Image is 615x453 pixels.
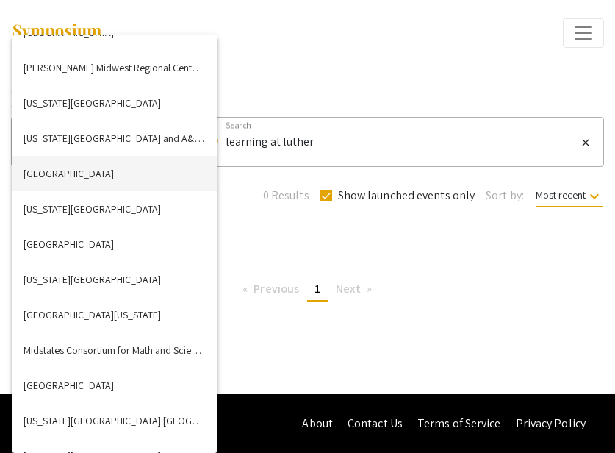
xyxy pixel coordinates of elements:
button: [GEOGRAPHIC_DATA][US_STATE] [12,297,217,332]
button: Midstates Consortium for Math and Science [12,332,217,368]
button: [US_STATE][GEOGRAPHIC_DATA] and A&M - [GEOGRAPHIC_DATA] [12,121,217,156]
button: [US_STATE][GEOGRAPHIC_DATA] [GEOGRAPHIC_DATA] [12,403,217,438]
button: [PERSON_NAME] Midwest Regional Center of Excellence (LSMRCE) [12,50,217,85]
button: [US_STATE][GEOGRAPHIC_DATA] [12,262,217,297]
button: [GEOGRAPHIC_DATA] [12,226,217,262]
button: [GEOGRAPHIC_DATA] [12,156,217,191]
button: [US_STATE][GEOGRAPHIC_DATA] [12,191,217,226]
button: [US_STATE][GEOGRAPHIC_DATA] [12,85,217,121]
button: [GEOGRAPHIC_DATA] [12,368,217,403]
